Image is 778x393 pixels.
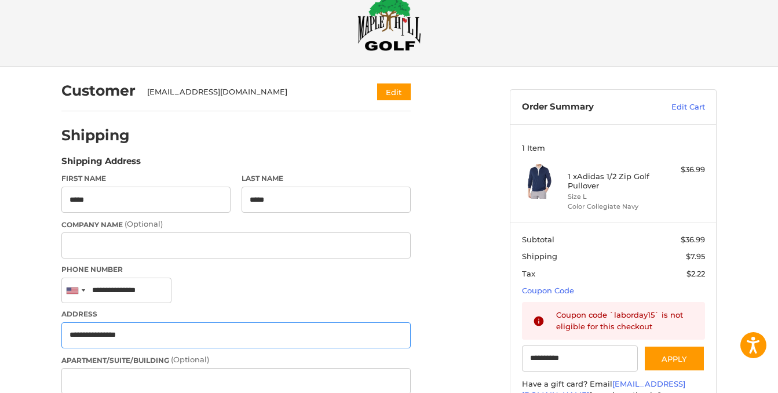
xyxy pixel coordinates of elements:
[62,278,89,303] div: United States: +1
[681,235,705,244] span: $36.99
[61,264,411,275] label: Phone Number
[522,269,535,278] span: Tax
[522,143,705,152] h3: 1 Item
[61,309,411,319] label: Address
[61,354,411,366] label: Apartment/Suite/Building
[522,101,646,113] h3: Order Summary
[61,173,231,184] label: First Name
[568,172,656,191] h4: 1 x Adidas 1/2 Zip Golf Pullover
[61,126,130,144] h2: Shipping
[61,82,136,100] h2: Customer
[568,202,656,212] li: Color Collegiate Navy
[61,155,141,173] legend: Shipping Address
[646,101,705,113] a: Edit Cart
[686,269,705,278] span: $2.22
[522,235,554,244] span: Subtotal
[522,252,557,261] span: Shipping
[171,355,209,364] small: (Optional)
[686,252,705,261] span: $7.95
[659,164,705,176] div: $36.99
[125,219,163,228] small: (Optional)
[644,345,705,372] button: Apply
[147,86,355,98] div: [EMAIL_ADDRESS][DOMAIN_NAME]
[522,345,638,372] input: Gift Certificate or Coupon Code
[568,192,656,202] li: Size L
[556,310,694,332] div: Coupon code `laborday15` is not eligible for this checkout
[377,83,411,100] button: Edit
[61,219,411,230] label: Company Name
[242,173,411,184] label: Last Name
[522,286,574,295] a: Coupon Code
